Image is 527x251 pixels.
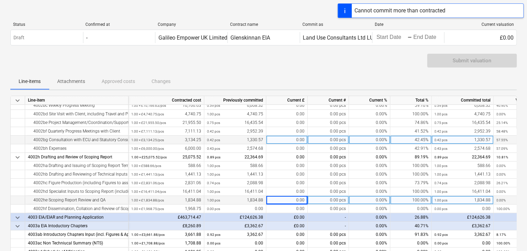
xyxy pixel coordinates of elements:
[496,138,508,142] small: 57.55%
[349,153,390,161] div: 0.00%
[85,22,152,27] div: Confirmed at
[131,118,201,127] div: 21,955.50
[207,190,220,194] small: 1.00 pcs
[28,205,125,213] div: 4002hf Dissemination, Collation and Review of Scoping Reponses
[308,127,349,136] div: 0.00 pcs
[349,179,390,187] div: 0.00%
[434,164,447,168] small: 1.00 pcs
[207,241,220,245] small: 0.00 pcs
[158,22,225,27] div: Company
[131,121,166,125] small: 1.00 × £21,955.50 / pcs
[13,96,22,105] span: keyboard_arrow_down
[434,121,447,125] small: 0.75 pcs
[266,118,308,127] div: 0.00
[207,205,263,213] div: 0.00
[28,153,125,161] div: 4002h Drafting and Review of Scoping Report
[308,110,349,118] div: 0.00 pcs
[266,101,308,110] div: 0.00
[28,101,125,110] div: 4002bc Weekly Progress Meeting
[131,170,201,179] div: 1,441.13
[230,22,297,27] div: Contract name
[434,104,447,107] small: 0.59 pcs
[13,222,22,230] span: keyboard_arrow_down
[434,112,447,116] small: 1.00 pcs
[434,153,490,161] div: 22,364.69
[434,129,447,133] small: 0.42 pcs
[207,207,220,211] small: 0.00 pcs
[131,233,165,237] small: 1.00 × £3,661.88 / pcs
[302,22,369,27] div: Commit as
[28,144,125,153] div: 4002bh Expenses
[434,118,490,127] div: 16,435.54
[390,187,432,196] div: 100.00%
[308,213,349,222] div: -
[303,34,377,41] div: Land Use Consultants Ltd LUC
[496,172,506,176] small: 0.00%
[131,101,201,110] div: 10,166.63
[131,153,201,161] div: 25,075.52
[207,127,263,136] div: 2,952.39
[496,129,508,133] small: 58.48%
[308,161,349,170] div: 0.00 pcs
[207,196,263,205] div: 1,834.88
[349,118,390,127] div: 0.00%
[308,205,349,213] div: 0.00 pcs
[390,153,432,161] div: 89.19%
[131,110,201,118] div: 4,740.75
[390,205,432,213] div: 0.00%
[308,153,349,161] div: 0.00 pcs
[28,118,125,127] div: 4002be Project Management/Coordination/Support
[131,196,201,205] div: 1,834.88
[390,230,432,239] div: 91.83%
[434,239,490,248] div: 0.00
[349,196,390,205] div: 0.00%
[207,104,220,107] small: 0.59 pcs
[131,104,166,107] small: 1.00 × £10,166.63 / pcs
[207,155,220,159] small: 0.89 pcs
[375,22,442,27] div: Date
[207,181,220,185] small: 0.74 pcs
[354,7,445,15] div: Cannot commit more than contracted
[349,170,390,179] div: 0.00%
[131,187,201,196] div: 16,411.04
[444,32,516,43] div: £0.00
[390,170,432,179] div: 100.00%
[266,196,308,205] div: 0.00
[390,239,432,248] div: 0.00%
[28,170,125,179] div: 4002hb Drafting and Reviewing of Technical Inputs
[349,205,390,213] div: 0.00%
[13,34,24,41] p: Draft
[131,207,164,211] small: 1.00 × £1,968.75 / pcs
[349,222,390,230] div: 0.00%
[207,147,220,150] small: 0.43 pcs
[390,136,432,144] div: 42.45%
[230,34,270,41] div: Glenskinnan EIA
[412,33,444,42] input: End Date
[207,239,263,248] div: 0.00
[349,127,390,136] div: 0.00%
[434,170,490,179] div: 1,441.13
[434,172,447,176] small: 1.00 pcs
[131,138,164,142] small: 1.00 × £3,134.25 / pcs
[496,241,510,245] small: 100.00%
[407,35,412,40] div: -
[128,213,204,222] div: £463,714.47
[266,205,308,213] div: 0.00
[131,155,167,159] small: 1.00 × £25,075.52 / pcs
[204,96,266,105] div: Previously committed
[131,112,164,116] small: 1.00 × £4,740.75 / pcs
[308,196,349,205] div: 0.00 pcs
[434,179,490,187] div: 2,088.98
[28,230,125,239] div: 4003ab Introductory Chapters Input (incl. Figures & Appendices)
[204,222,266,230] div: £3,362.67
[496,233,506,237] small: 8.17%
[131,144,201,153] div: 6,000.00
[390,118,432,127] div: 74.86%
[308,230,349,239] div: 0.00 pcs
[266,127,308,136] div: 0.00
[266,170,308,179] div: 0.00
[434,205,490,213] div: 0.00
[349,144,390,153] div: 0.00%
[390,144,432,153] div: 42.91%
[266,187,308,196] div: 0.00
